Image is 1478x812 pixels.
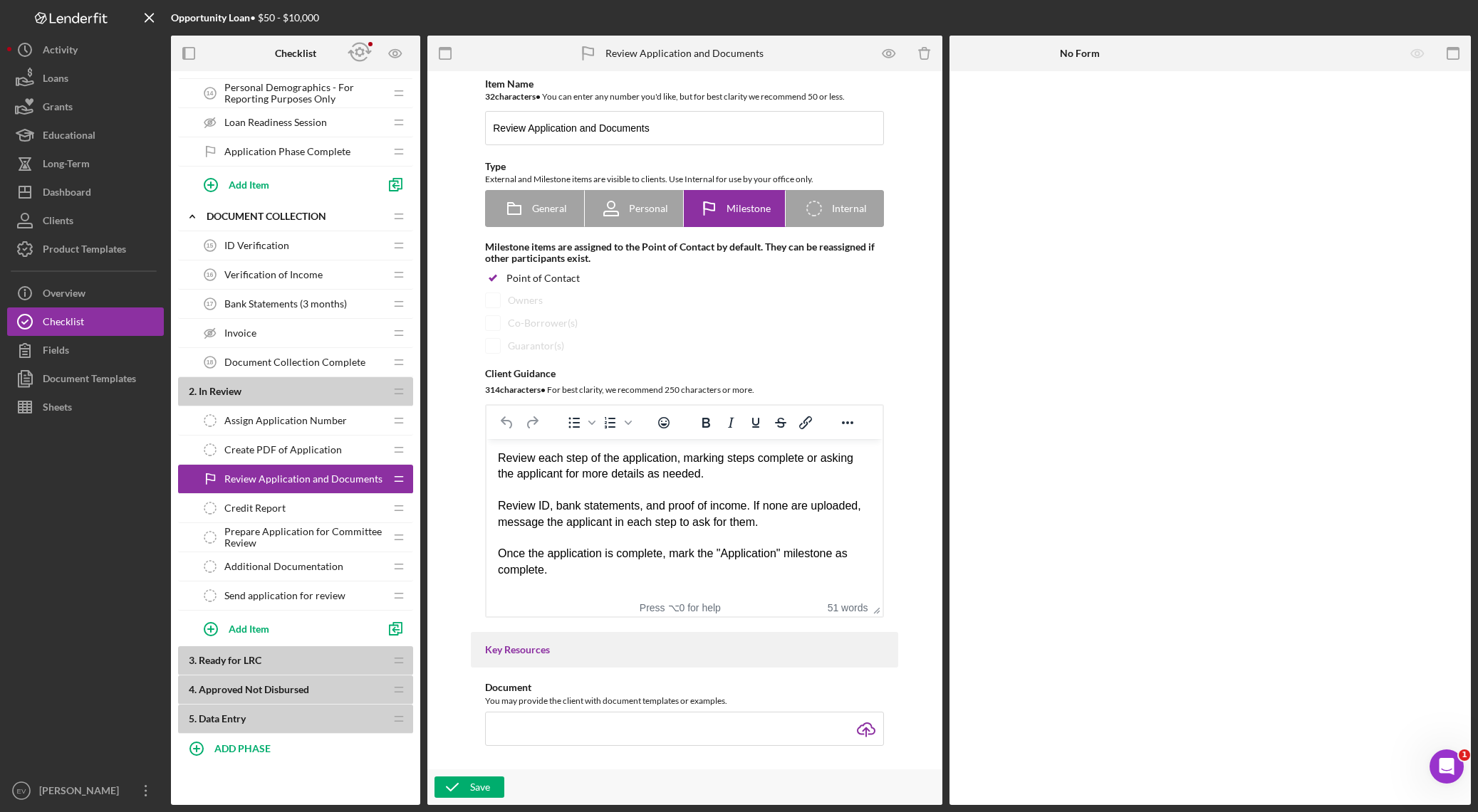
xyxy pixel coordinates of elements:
[224,502,286,514] span: Credit Report
[7,93,164,121] button: Grants
[23,164,222,206] div: I am recording a video to demo what I explained above, please see here:
[23,276,222,304] div: Will keep you updated on this feature after I hear more from the team.
[485,78,884,90] div: Item Name
[7,279,164,307] a: Overview
[51,392,274,437] div: Thanks for your help, [PERSON_NAME]! Much appreciated.
[652,413,676,433] button: Emojis
[275,48,316,59] b: Checklist
[836,413,860,433] button: Reveal or hide additional toolbar items
[7,121,164,149] button: Educational
[214,742,271,754] b: ADD PHASE
[43,121,95,153] div: Educational
[380,38,412,70] button: Preview as
[224,327,256,339] span: Invoice
[189,385,197,397] span: 2 .
[45,455,56,466] button: Emoji picker
[605,48,764,59] div: Review Application and Documents
[192,170,378,199] button: Add Item
[769,413,793,433] button: Strikethrough
[207,211,385,222] div: Document Collection
[832,203,867,214] span: Internal
[244,449,267,472] button: Send a message…
[63,401,262,428] div: Thanks for your help, [PERSON_NAME]! Much appreciated.
[485,682,884,693] div: Document
[7,149,164,178] button: Long-Term
[207,242,214,249] tspan: 15
[224,357,365,368] span: Document Collection Complete
[17,787,26,795] text: EV
[598,413,634,433] div: Numbered list
[7,336,164,364] button: Fields
[495,413,519,433] button: Undo
[207,359,214,366] tspan: 18
[486,439,883,599] iframe: Rich Text Area
[520,413,544,433] button: Redo
[207,300,214,307] tspan: 17
[485,384,546,395] b: 314 character s •
[224,82,385,105] span: Personal Demographics - For Reporting Purposes Only
[171,11,250,23] b: Opportunity Loan
[7,364,164,393] button: Document Templates
[43,364,136,396] div: Document Templates
[434,776,504,798] button: Save
[224,561,343,572] span: Additional Documentation
[7,36,164,64] a: Activity
[485,161,884,172] div: Type
[224,117,327,128] span: Loan Readiness Session
[41,8,63,31] img: Profile image for Christina
[485,241,884,264] div: Milestone items are assigned to the Point of Contact by default. They can be reassigned if other ...
[43,149,90,181] div: Long-Term
[199,712,246,724] span: Data Entry
[224,415,347,426] span: Assign Application Number
[43,36,78,68] div: Activity
[171,12,319,23] div: • $50 - $10,000
[1060,48,1100,59] b: No Form
[189,654,197,666] span: 3 .
[229,171,269,198] div: Add Item
[23,350,135,359] div: [PERSON_NAME] • [DATE]
[43,279,85,311] div: Overview
[7,393,164,421] button: Sheets
[43,93,73,125] div: Grants
[43,307,84,339] div: Checklist
[727,203,771,214] span: Milestone
[69,7,162,18] h1: [PERSON_NAME]
[694,413,718,433] button: Bold
[485,90,884,104] div: You can enter any number you'd like, but for best clarity we recommend 50 or less.
[508,340,564,352] div: Guarantor(s)
[68,455,79,466] button: Gif picker
[224,526,385,549] span: Prepare Application for Committee Review
[90,455,102,466] button: Start recording
[224,146,350,157] span: Application Phase Complete
[828,602,868,613] button: 51 words
[485,91,541,102] b: 32 character s •
[7,776,164,805] button: EV[PERSON_NAME]
[192,614,378,643] button: Add Item
[36,776,128,808] div: [PERSON_NAME]
[43,64,68,96] div: Loans
[1459,749,1470,761] span: 1
[629,203,668,214] span: Personal
[7,206,164,235] button: Clients
[23,213,222,269] div: Unfortunately, this means that we have to do it manually to add it to existing projects, but it w...
[7,178,164,206] button: Dashboard
[744,413,768,433] button: Underline
[199,654,261,666] span: Ready for LRC
[485,644,884,655] div: Key Resources
[207,271,214,278] tspan: 16
[7,64,164,93] button: Loans
[223,6,250,33] button: Home
[11,373,274,392] div: [DATE]
[189,683,197,695] span: 4 .
[485,383,884,397] div: For best clarity, we recommend 250 characters or more.
[719,413,743,433] button: Italic
[11,392,274,454] div: Ellie says…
